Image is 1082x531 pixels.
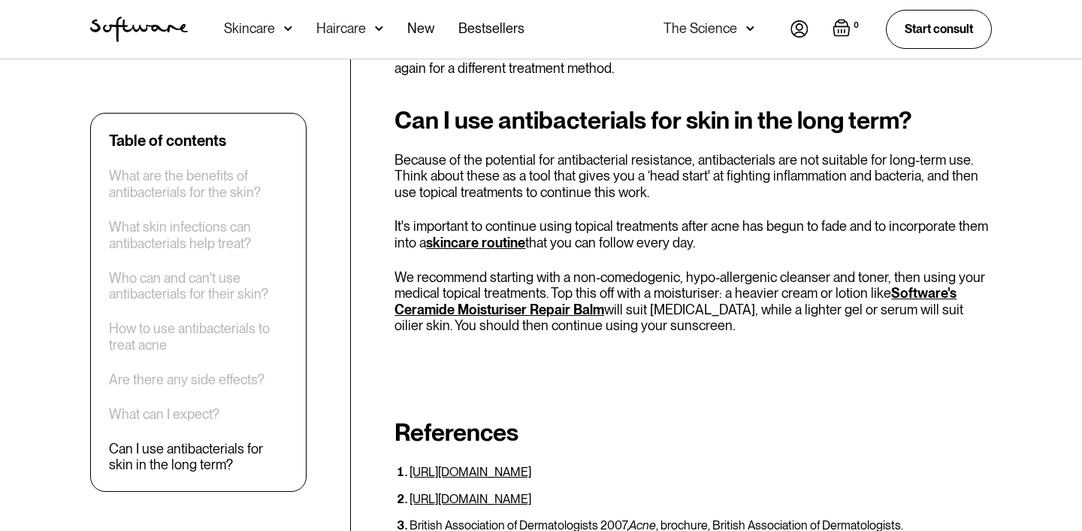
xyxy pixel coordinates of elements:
[410,492,531,506] a: [URL][DOMAIN_NAME]
[394,285,957,317] a: Software's Ceramide Moisturiser Repair Balm
[394,107,992,134] h2: Can I use antibacterials for skin in the long term?
[109,168,288,200] a: What are the benefits of antibacterials for the skin?
[886,10,992,48] a: Start consult
[109,440,288,472] a: Can I use antibacterials for skin in the long term?
[109,132,226,150] div: Table of contents
[394,152,992,201] p: Because of the potential for antibacterial resistance, antibacterials are not suitable for long-t...
[109,320,288,353] a: How to use antibacterials to treat acne
[109,371,264,387] a: Are there any side effects?
[90,17,188,42] a: home
[90,17,188,42] img: Software Logo
[109,269,288,302] a: Who can and can't use antibacterials for their skin?
[394,418,992,447] h2: References
[316,21,366,36] div: Haircare
[224,21,275,36] div: Skincare
[375,21,383,36] img: arrow down
[663,21,737,36] div: The Science
[109,219,288,251] a: What skin infections can antibacterials help treat?
[394,218,992,250] p: It's important to continue using topical treatments after acne has begun to fade and to incorpora...
[410,465,531,479] a: [URL][DOMAIN_NAME]
[284,21,292,36] img: arrow down
[394,44,992,76] p: If your acne has not begun to clear by this stage, you may consider seeing your health practition...
[394,269,992,334] p: We recommend starting with a non-comedogenic, hypo-allergenic cleanser and toner, then using your...
[426,235,525,250] a: skincare routine
[851,19,862,32] div: 0
[109,405,219,422] a: What can I expect?
[833,19,862,40] a: Open empty cart
[746,21,754,36] img: arrow down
